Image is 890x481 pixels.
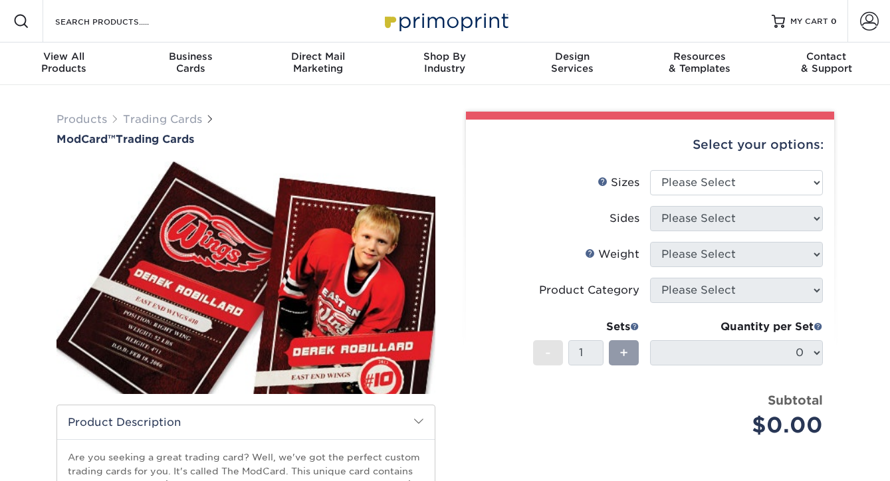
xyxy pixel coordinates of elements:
span: Design [508,50,635,62]
h2: Product Description [57,405,435,439]
a: Shop ByIndustry [382,43,508,85]
div: Quantity per Set [650,319,823,335]
span: - [545,343,551,363]
div: Product Category [539,282,639,298]
a: DesignServices [508,43,635,85]
div: Sides [610,211,639,227]
div: Weight [585,246,639,262]
div: Cards [127,50,254,74]
span: 0 [831,17,837,26]
a: Direct MailMarketing [255,43,382,85]
span: + [619,343,628,363]
img: ModCard™ 01 [56,147,435,409]
div: Select your options: [477,120,824,170]
a: ModCard™Trading Cards [56,133,435,145]
div: Sizes [598,175,639,191]
a: BusinessCards [127,43,254,85]
a: Products [56,113,107,126]
span: Contact [763,50,890,62]
span: Shop By [382,50,508,62]
div: Sets [533,319,639,335]
input: SEARCH PRODUCTS..... [54,13,183,29]
div: $0.00 [660,409,823,441]
div: Industry [382,50,508,74]
h1: Trading Cards [56,133,435,145]
span: Resources [635,50,762,62]
a: Trading Cards [123,113,202,126]
span: MY CART [790,16,828,27]
div: Marketing [255,50,382,74]
div: & Templates [635,50,762,74]
strong: Subtotal [768,393,823,407]
a: Resources& Templates [635,43,762,85]
span: Business [127,50,254,62]
a: Contact& Support [763,43,890,85]
span: Direct Mail [255,50,382,62]
div: & Support [763,50,890,74]
img: Primoprint [379,7,512,35]
span: ModCard™ [56,133,116,145]
div: Services [508,50,635,74]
